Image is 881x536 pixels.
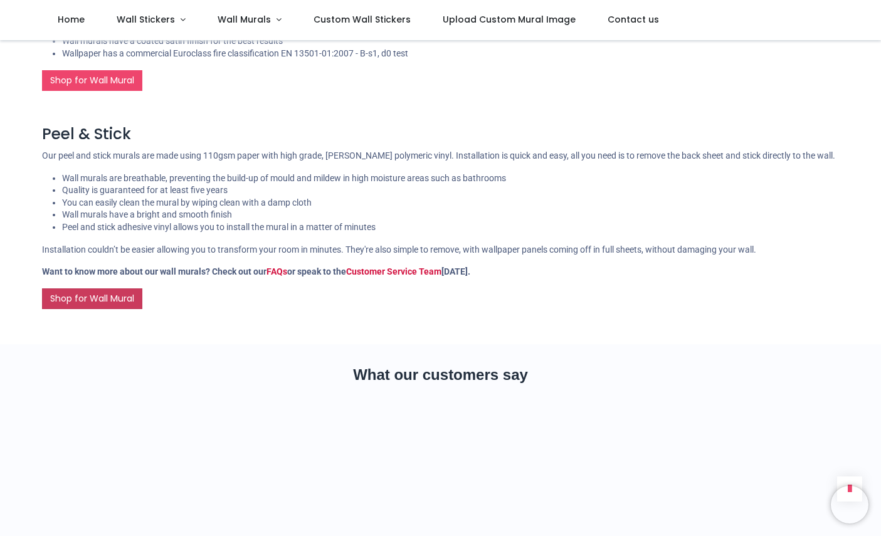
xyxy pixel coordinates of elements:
p: Our peel and stick murals are made using 110gsm paper with high grade, [PERSON_NAME] polymeric vi... [42,150,840,162]
li: Wall murals are breathable, preventing the build-up of mould and mildew in high moisture areas su... [62,172,840,185]
span: Home [58,13,85,26]
a: Shop for Wall Mural [42,288,142,310]
li: You can easily clean the mural by wiping clean with a damp cloth [62,197,840,209]
span: Contact us [608,13,659,26]
li: Wall murals have a bright and smooth finish [62,209,840,221]
li: Quality is guaranteed for at least five years [62,184,840,197]
span: Wall Murals [218,13,271,26]
p: Installation couldn’t be easier allowing you to transform your room in minutes. They're also simp... [42,244,840,256]
li: Wallpaper has a commercial Euroclass fire classification EN 13501-01:2007 - B-s1, d0 test [62,48,840,60]
h3: Peel & Stick [42,123,840,145]
a: Shop for Wall Mural [42,70,142,92]
li: Wall murals have a coated satin finish for the best results [62,35,840,48]
span: Custom Wall Stickers [314,13,411,26]
span: Upload Custom Mural Image [443,13,576,26]
strong: Want to know more about our wall murals? Check out our or speak to the [DATE]. [42,266,470,276]
li: Peel and stick adhesive vinyl allows you to install the mural in a matter of minutes [62,221,840,234]
a: FAQs [266,266,287,276]
h2: What our customers say [42,364,840,386]
iframe: Customer reviews powered by Trustpilot [42,408,840,496]
a: Customer Service Team [346,266,441,276]
iframe: Brevo live chat [831,486,868,523]
span: Wall Stickers [117,13,175,26]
